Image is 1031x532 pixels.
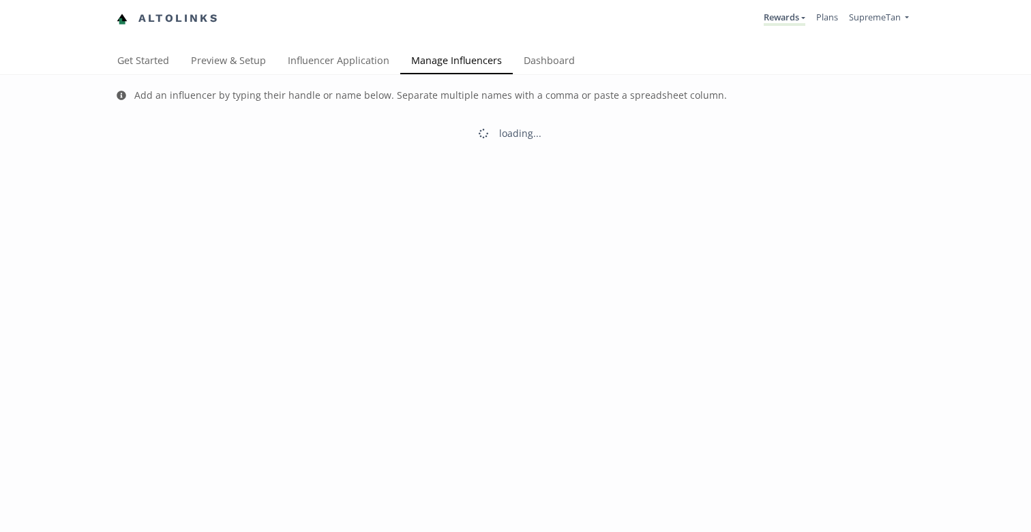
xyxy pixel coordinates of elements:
a: Influencer Application [277,48,400,76]
a: Get Started [106,48,180,76]
a: Manage Influencers [400,48,513,76]
a: Rewards [764,11,805,26]
a: SupremeTan [849,11,909,27]
a: Altolinks [117,7,219,30]
div: Add an influencer by typing their handle or name below. Separate multiple names with a comma or p... [134,89,727,102]
div: loading... [499,127,541,140]
a: Plans [816,11,838,23]
img: favicon-32x32.png [117,14,128,25]
span: SupremeTan [849,11,901,23]
a: Preview & Setup [180,48,277,76]
a: Dashboard [513,48,586,76]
